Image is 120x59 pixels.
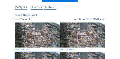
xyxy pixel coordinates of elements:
span: Page 124 / 22802 [80,18,99,21]
div: Camera 2 [15,18,30,21]
div: [DATE] 14:25 CEST [60,49,74,50]
img: image_52521950 [15,23,60,48]
img: image_52521874 [60,23,105,48]
input: Search by date 󰅀 [15,6,27,9]
div: [DATE] 14:30 CEST [15,49,29,50]
div: Besix / Abidjan Tour F [15,14,38,16]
